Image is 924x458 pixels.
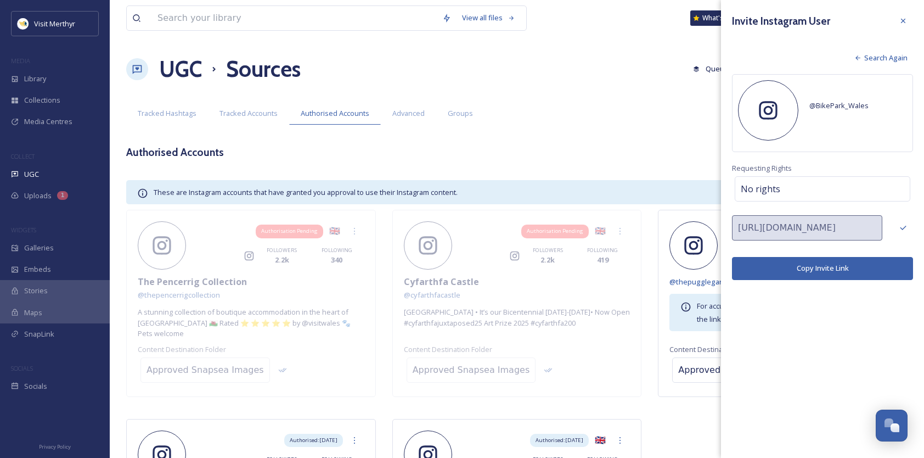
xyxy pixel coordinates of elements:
[690,10,745,26] a: What's New
[404,275,479,288] span: Cyfarthfa Castle
[24,116,72,127] span: Media Centres
[138,288,220,301] a: @thepencerrigcollection
[590,431,610,450] div: 🇬🇧
[301,108,369,119] span: Authorised Accounts
[11,152,35,160] span: COLLECT
[24,74,46,84] span: Library
[34,19,75,29] span: Visit Merthyr
[322,247,352,254] span: FOLLOWING
[404,307,630,328] span: [GEOGRAPHIC_DATA] • It’s our Bicentennial [DATE]-[DATE]• Now Open #cyfarthfajuxtaposed25 Art Priz...
[219,108,278,119] span: Tracked Accounts
[809,100,869,110] span: @ BikePark_Wales
[697,301,874,324] span: For accurate information on this creator, please follow the link to check their social profile.
[540,255,555,265] span: 2.2k
[290,437,337,444] span: Authorised: [DATE]
[678,364,796,377] div: Approved Snapsea Images
[152,6,437,30] input: Search your library
[536,437,583,444] span: Authorised: [DATE]
[590,221,610,241] div: 🇬🇧
[413,364,530,377] div: Approved Snapsea Images
[669,277,728,287] span: @ thepugglegang
[24,264,51,275] span: Embeds
[688,58,744,80] a: Queued
[392,108,425,119] span: Advanced
[669,344,758,355] span: Content Destination Folder
[138,344,226,355] span: Content Destination Folder
[138,108,196,119] span: Tracked Hashtags
[154,187,458,197] span: These are Instagram accounts that have granted you approval to use their Instagram content.
[39,443,71,450] span: Privacy Policy
[24,191,52,201] span: Uploads
[404,288,460,301] a: @cyfarthfacastle
[24,95,60,105] span: Collections
[126,144,224,160] h3: Authorised Accounts
[876,410,908,442] button: Open Chat
[138,275,247,288] span: The Pencerrig Collection
[267,247,297,254] span: FOLLOWERS
[147,364,264,377] div: Approved Snapsea Images
[741,182,780,196] span: No rights
[404,290,460,300] span: @ cyfarthfacastle
[587,247,618,254] span: FOLLOWING
[325,221,345,241] div: 🇬🇧
[18,18,29,29] img: download.jpeg
[275,255,289,265] span: 2.2k
[11,226,36,234] span: WIDGETS
[688,58,739,80] button: Queued
[159,53,202,86] a: UGC
[11,57,30,65] span: MEDIA
[669,275,728,288] a: @thepugglegang
[24,329,54,339] span: SnapLink
[11,364,33,372] span: SOCIALS
[138,290,220,300] span: @ thepencerrigcollection
[24,286,48,296] span: Stories
[732,13,830,29] h3: Invite Instagram User
[138,307,364,339] span: A stunning collection of boutique accommodation in the heart of [GEOGRAPHIC_DATA] 🏴󠁧󠁢󠁷󠁬󠁳󠁿 Rated ⭐...
[864,53,908,63] span: Search Again
[732,257,913,280] button: Copy Invite Link
[57,191,68,200] div: 1
[533,247,563,254] span: FOLLOWERS
[24,243,54,253] span: Galleries
[457,7,521,29] a: View all files
[226,53,301,86] h1: Sources
[261,227,318,235] span: Authorisation Pending
[331,255,342,265] span: 340
[404,344,492,355] span: Content Destination Folder
[448,108,473,119] span: Groups
[24,381,47,392] span: Socials
[597,255,609,265] span: 419
[24,308,42,318] span: Maps
[39,439,71,453] a: Privacy Policy
[24,169,39,180] span: UGC
[527,227,583,235] span: Authorisation Pending
[732,163,913,174] span: Requesting Rights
